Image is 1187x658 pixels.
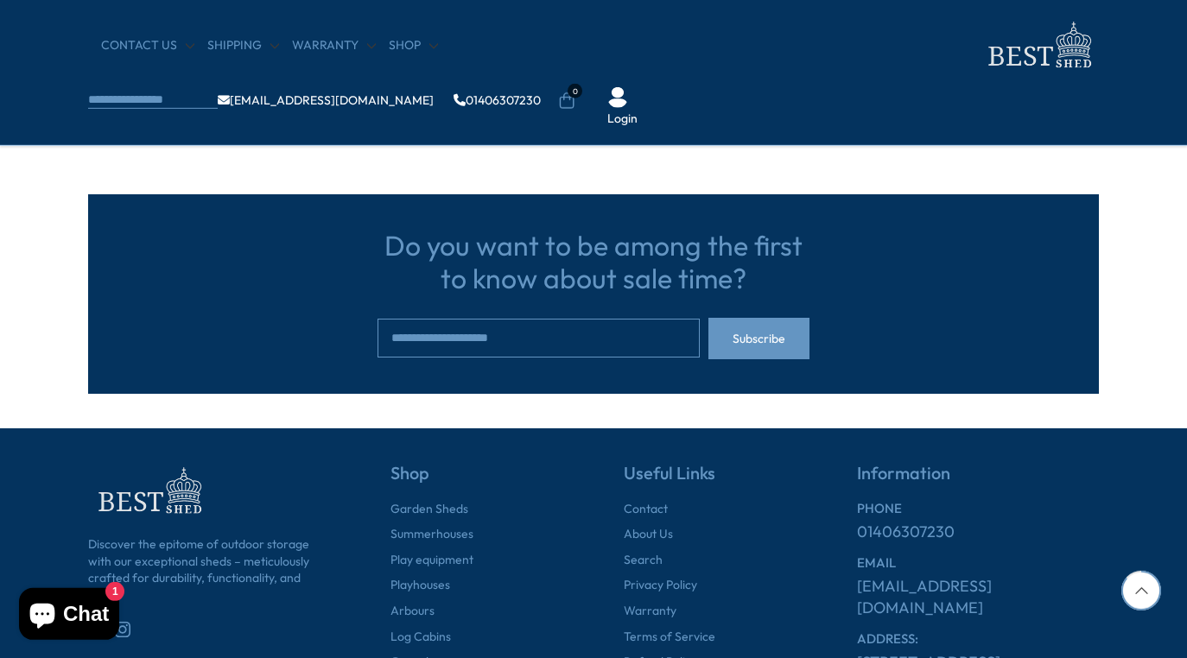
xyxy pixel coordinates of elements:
[390,501,468,518] a: Garden Sheds
[390,629,451,646] a: Log Cabins
[568,84,582,98] span: 0
[292,37,376,54] a: Warranty
[389,37,438,54] a: Shop
[390,463,563,501] h5: Shop
[857,463,1099,501] h5: Information
[454,94,541,106] a: 01406307230
[624,501,668,518] a: Contact
[607,87,628,108] img: User Icon
[390,577,450,594] a: Playhouses
[857,631,1099,647] h6: ADDRESS:
[378,229,809,295] h3: Do you want to be among the first to know about sale time?
[390,603,435,620] a: Arbours
[390,552,473,569] a: Play equipment
[607,111,638,128] a: Login
[857,501,1099,516] h6: PHONE
[218,94,434,106] a: [EMAIL_ADDRESS][DOMAIN_NAME]
[558,92,575,110] a: 0
[978,17,1099,73] img: logo
[733,332,785,345] span: Subscribe
[207,37,279,54] a: Shipping
[88,536,330,621] p: Discover the epitome of outdoor storage with our exceptional sheds – meticulously crafted for dur...
[857,555,1099,571] h6: EMAIL
[857,521,955,542] a: 01406307230
[101,37,194,54] a: CONTACT US
[624,552,663,569] a: Search
[624,577,697,594] a: Privacy Policy
[88,463,209,519] img: footer-logo
[14,588,124,644] inbox-online-store-chat: Shopify online store chat
[857,575,1099,618] a: [EMAIL_ADDRESS][DOMAIN_NAME]
[624,463,797,501] h5: Useful Links
[624,526,673,543] a: About Us
[624,603,676,620] a: Warranty
[624,629,715,646] a: Terms of Service
[708,318,809,359] button: Subscribe
[390,526,473,543] a: Summerhouses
